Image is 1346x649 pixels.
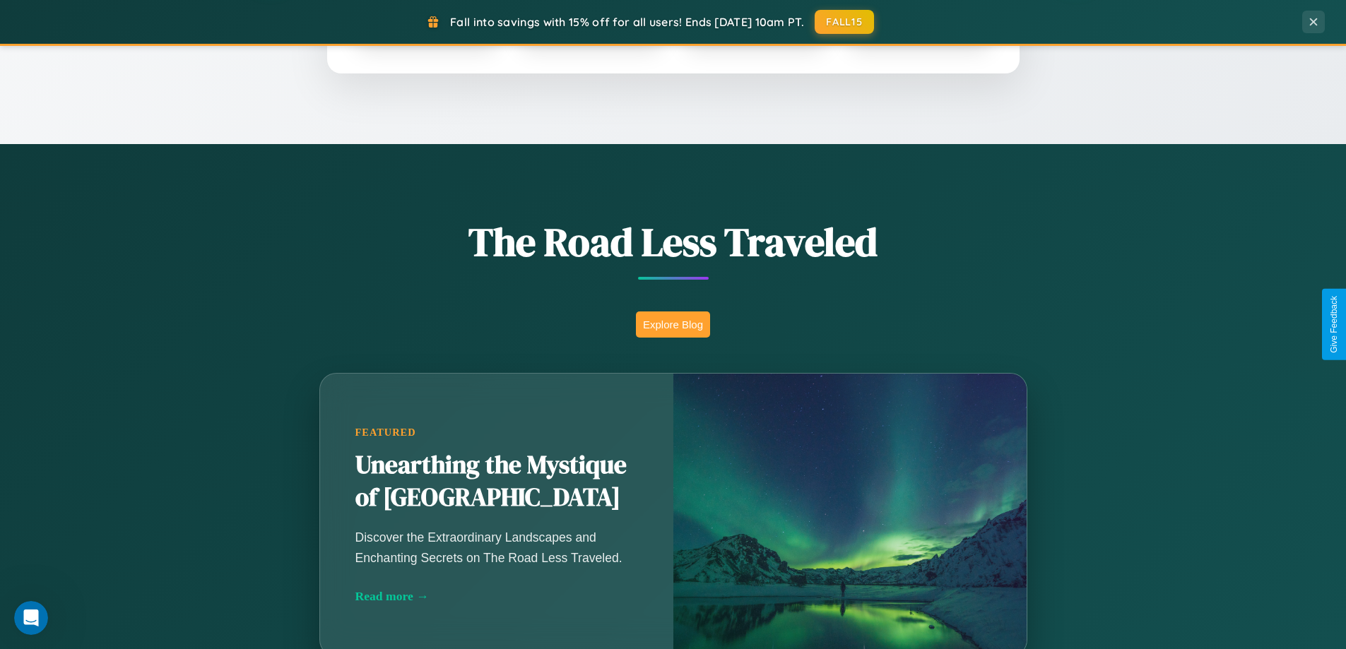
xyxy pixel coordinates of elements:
iframe: Intercom live chat [14,601,48,635]
span: Fall into savings with 15% off for all users! Ends [DATE] 10am PT. [450,15,804,29]
button: FALL15 [815,10,874,34]
div: Read more → [355,589,638,604]
p: Discover the Extraordinary Landscapes and Enchanting Secrets on The Road Less Traveled. [355,528,638,567]
div: Give Feedback [1329,296,1339,353]
h2: Unearthing the Mystique of [GEOGRAPHIC_DATA] [355,449,638,514]
h1: The Road Less Traveled [249,215,1097,269]
button: Explore Blog [636,311,710,338]
div: Featured [355,427,638,439]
